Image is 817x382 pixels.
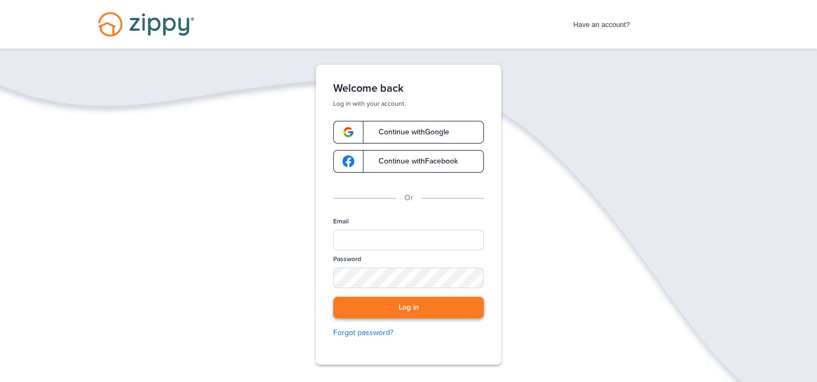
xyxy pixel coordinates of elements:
[342,126,354,138] img: google-logo
[333,327,484,339] a: Forgot password?
[573,13,630,31] span: Have an account?
[333,99,484,108] p: Log in with your account.
[333,150,484,173] a: google-logoContinue withFacebook
[333,217,349,226] label: Email
[333,82,484,95] h1: Welcome back
[333,268,484,288] input: Password
[333,297,484,319] button: Log in
[342,155,354,167] img: google-logo
[368,128,449,136] span: Continue with Google
[368,158,458,165] span: Continue with Facebook
[333,255,361,264] label: Password
[404,192,413,204] p: Or
[333,230,484,250] input: Email
[333,121,484,144] a: google-logoContinue withGoogle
